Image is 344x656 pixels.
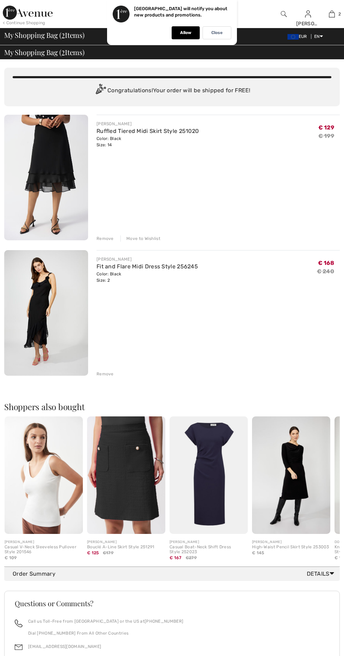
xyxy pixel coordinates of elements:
span: € 167 [170,553,182,560]
div: Move to Wishlist [120,235,160,242]
img: High-Waist Pencil Skirt Style 253003 [252,416,330,534]
div: Casual Boat-Neck Shift Dress Style 252023 [170,545,248,555]
img: My Bag [329,10,335,18]
div: [PERSON_NAME] [5,540,83,545]
img: email [15,643,22,651]
p: [GEOGRAPHIC_DATA] will notify you about new products and promotions. [134,6,227,18]
a: Sign In [305,11,311,17]
img: Casual V-Neck Sleeveless Pullover Style 201546 [5,416,83,534]
div: Bouclé A-Line Skirt Style 251291 [87,545,165,550]
div: [PERSON_NAME] [296,20,320,27]
a: [PHONE_NUMBER] [145,619,183,624]
img: Fit and Flare Midi Dress Style 256245 [4,250,88,376]
div: Congratulations! Your order will be shipped for FREE! [13,84,331,98]
span: € 168 [318,257,335,266]
span: €179 [103,550,113,556]
div: [PERSON_NAME] [170,540,248,545]
a: Fit and Flare Midi Dress Style 256245 [97,263,198,270]
a: [EMAIL_ADDRESS][DOMAIN_NAME] [28,644,101,649]
img: Bouclé A-Line Skirt Style 251291 [87,416,165,534]
p: Dial [PHONE_NUMBER] From All Other Countries [28,630,183,636]
img: Ruffled Tiered Midi Skirt Style 251020 [4,115,88,240]
img: My Info [305,10,311,18]
div: [PERSON_NAME] [97,121,199,127]
span: 2 [61,47,65,56]
span: € 109 [5,555,17,560]
img: call [15,620,22,627]
img: Casual Boat-Neck Shift Dress Style 252023 [170,416,248,534]
div: Casual V-Neck Sleeveless Pullover Style 201546 [5,545,83,555]
span: 2 [338,11,341,17]
img: Congratulation2.svg [93,84,107,98]
span: € 129 [318,122,335,131]
span: EUR [287,34,310,39]
div: Color: Black Size: 14 [97,135,199,148]
span: 2 [61,30,65,39]
a: 2 [320,10,344,18]
h3: Questions or Comments? [15,600,329,607]
h2: Shoppers also bought [4,402,340,411]
span: My Shopping Bag ( Items) [4,49,85,56]
img: Euro [287,34,299,40]
img: 1ère Avenue [3,6,53,20]
iframe: Find more information here [213,455,344,656]
div: [PERSON_NAME] [87,540,165,545]
div: [PERSON_NAME] [97,256,198,262]
span: EN [314,34,323,39]
s: € 240 [317,268,335,275]
div: Remove [97,235,114,242]
a: Ruffled Tiered Midi Skirt Style 251020 [97,128,199,134]
p: Call us Toll-Free from [GEOGRAPHIC_DATA] or the US at [28,618,183,624]
img: search the website [281,10,287,18]
p: Allow [180,30,191,35]
div: Order Summary [13,570,337,578]
span: My Shopping Bag ( Items) [4,32,85,39]
span: € 125 [87,548,99,555]
p: Close [211,30,223,35]
div: Remove [97,371,114,377]
span: €279 [186,555,197,561]
div: Color: Black Size: 2 [97,271,198,283]
s: € 199 [318,133,335,139]
div: < Continue Shopping [3,20,45,26]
